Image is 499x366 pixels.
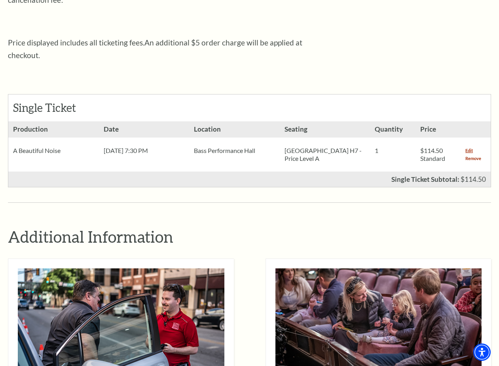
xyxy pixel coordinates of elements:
div: A Beautiful Noise [8,138,99,164]
h2: Single Ticket [13,101,100,115]
p: [GEOGRAPHIC_DATA] H7 - Price Level A [285,147,366,162]
span: $114.50 Standard [420,147,445,162]
h3: Quantity [370,121,415,138]
div: [DATE] 7:30 PM [99,138,190,164]
h2: Additional Information [8,226,491,247]
span: Bass Performance Hall [194,147,255,154]
h3: Production [8,121,99,138]
div: Accessibility Menu [473,343,491,361]
p: Single Ticket Subtotal: [391,176,459,183]
h3: Date [99,121,190,138]
h3: Seating [280,121,370,138]
span: $114.50 [461,175,486,183]
p: 1 [375,147,410,155]
a: Edit [465,147,473,155]
span: An additional $5 order charge will be applied at checkout. [8,38,302,60]
h3: Price [416,121,461,138]
a: Remove [465,155,481,162]
h3: Location [189,121,280,138]
p: Price displayed includes all ticketing fees. [8,36,309,62]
